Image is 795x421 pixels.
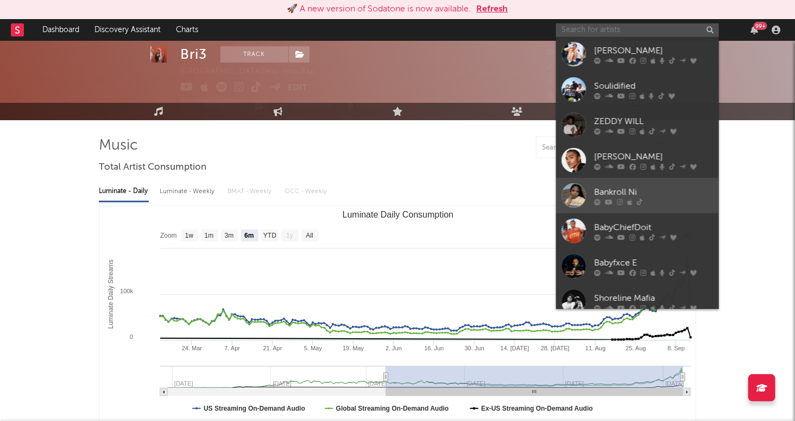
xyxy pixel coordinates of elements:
[556,23,719,37] input: Search for artists
[594,45,714,58] div: [PERSON_NAME]
[107,259,115,329] text: Luminate Daily Streams
[224,345,240,351] text: 7. Apr
[556,249,719,284] a: Babyfxce E
[537,144,651,152] input: Search by song name or URL
[750,26,758,34] button: 99+
[594,221,714,234] div: BabyChiefDoit
[180,46,207,63] div: Bri3
[501,345,529,351] text: 14. [DATE]
[336,405,449,412] text: Global Streaming On-Demand Audio
[87,19,168,41] a: Discovery Assistant
[120,288,133,294] text: 100k
[477,3,508,16] button: Refresh
[424,345,444,351] text: 16. Jun
[668,345,685,351] text: 8. Sep
[343,98,394,114] button: Summary
[547,93,653,100] span: 227,371 Monthly Listeners
[180,65,328,78] div: [GEOGRAPHIC_DATA] | Hip-Hop/Rap
[556,143,719,178] a: [PERSON_NAME]
[160,182,217,201] div: Luminate - Weekly
[343,345,364,351] text: 19. May
[263,345,282,351] text: 21. Apr
[481,405,593,412] text: Ex-US Streaming On-Demand Audio
[594,151,714,164] div: [PERSON_NAME]
[225,232,234,240] text: 3m
[626,345,646,351] text: 25. Aug
[594,292,714,305] div: Shoreline Mafia
[288,82,308,95] button: Edit
[547,78,573,85] span: 560
[594,115,714,128] div: ZEDDY WILL
[263,232,276,240] text: YTD
[287,3,471,16] div: 🚀 A new version of Sodatone is now available.
[547,64,590,71] span: 603,000
[275,98,337,114] a: Benchmark
[290,100,331,113] span: Benchmark
[304,345,323,351] text: 5. May
[541,345,570,351] text: 28. [DATE]
[244,232,254,240] text: 6m
[585,345,605,351] text: 11. Aug
[594,186,714,199] div: Bankroll Ni
[547,49,585,56] span: 18,968
[204,405,305,412] text: US Streaming On-Demand Audio
[556,36,719,72] a: [PERSON_NAME]
[130,333,133,340] text: 0
[665,380,684,387] text: [DATE]
[35,19,87,41] a: Dashboard
[99,161,206,174] span: Total Artist Consumption
[205,232,214,240] text: 1m
[306,232,313,240] text: All
[286,232,293,240] text: 1y
[343,210,454,219] text: Luminate Daily Consumption
[160,232,177,240] text: Zoom
[754,22,767,30] div: 99 +
[168,19,206,41] a: Charts
[556,284,719,319] a: Shoreline Mafia
[556,72,719,107] a: Soulidified
[594,257,714,270] div: Babyfxce E
[220,46,288,63] button: Track
[594,80,714,93] div: Soulidified
[556,213,719,249] a: BabyChiefDoit
[185,232,194,240] text: 1w
[99,182,149,201] div: Luminate - Daily
[556,178,719,213] a: Bankroll Ni
[180,98,248,114] button: Track
[182,345,203,351] text: 24. Mar
[556,107,719,143] a: ZEDDY WILL
[465,345,484,351] text: 30. Jun
[386,345,402,351] text: 2. Jun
